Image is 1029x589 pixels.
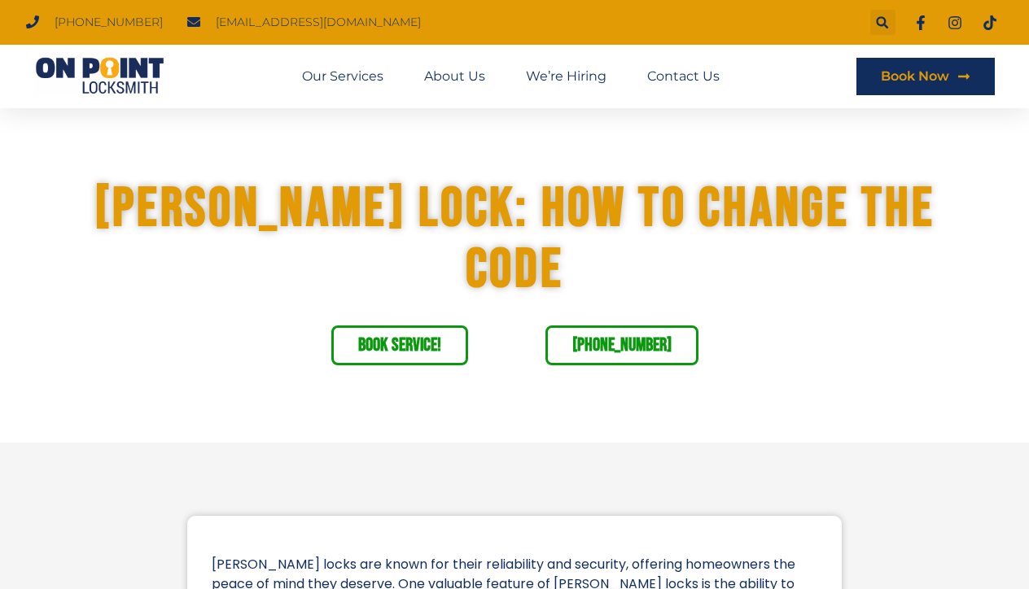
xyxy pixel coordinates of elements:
[870,10,895,35] div: Search
[358,336,441,355] span: Book service!
[856,58,995,95] a: Book Now
[424,58,485,95] a: About Us
[526,58,606,95] a: We’re Hiring
[881,70,949,83] span: Book Now
[302,58,720,95] nav: Menu
[572,336,672,355] span: [PHONE_NUMBER]
[71,178,958,300] h1: [PERSON_NAME] Lock: How to Change the Code
[545,325,698,365] a: [PHONE_NUMBER]
[647,58,720,95] a: Contact Us
[302,58,383,95] a: Our Services
[212,11,421,33] span: [EMAIL_ADDRESS][DOMAIN_NAME]
[331,325,468,365] a: Book service!
[50,11,163,33] span: [PHONE_NUMBER]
